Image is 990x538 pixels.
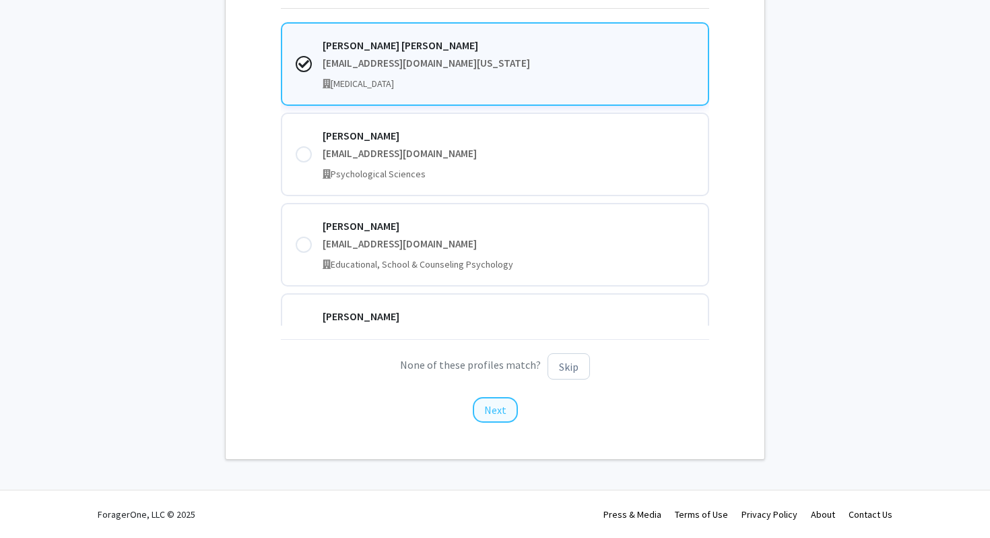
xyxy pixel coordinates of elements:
[603,508,661,520] a: Press & Media
[811,508,835,520] a: About
[331,78,394,90] span: [MEDICAL_DATA]
[331,168,426,180] span: Psychological Sciences
[323,308,695,324] div: [PERSON_NAME]
[473,397,518,423] button: Next
[323,218,695,234] div: [PERSON_NAME]
[323,146,695,162] div: [EMAIL_ADDRESS][DOMAIN_NAME]
[281,353,710,380] p: None of these profiles match?
[323,37,695,53] div: [PERSON_NAME] [PERSON_NAME]
[323,237,695,252] div: [EMAIL_ADDRESS][DOMAIN_NAME]
[675,508,728,520] a: Terms of Use
[849,508,892,520] a: Contact Us
[331,258,513,270] span: Educational, School & Counseling Psychology
[98,491,195,538] div: ForagerOne, LLC © 2025
[548,353,590,380] button: Skip
[10,477,57,528] iframe: Chat
[323,56,695,71] div: [EMAIL_ADDRESS][DOMAIN_NAME][US_STATE]
[323,127,695,144] div: [PERSON_NAME]
[741,508,797,520] a: Privacy Policy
